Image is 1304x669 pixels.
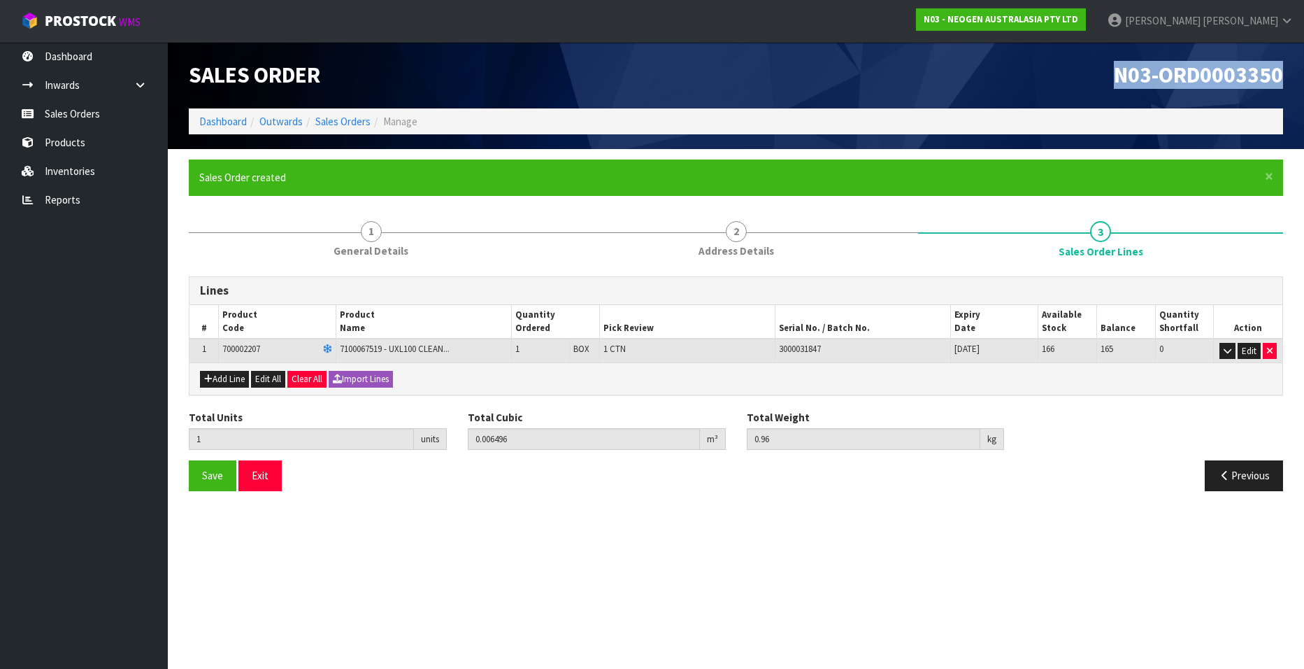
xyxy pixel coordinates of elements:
[1155,305,1214,339] th: Quantity Shortfall
[1265,167,1273,186] span: ×
[747,428,981,450] input: Total Weight
[200,284,1272,297] h3: Lines
[698,244,774,258] span: Address Details
[340,343,450,355] span: 7100067519 - UXL100 CLEAN...
[189,410,243,425] label: Total Units
[1159,343,1163,355] span: 0
[1090,221,1111,242] span: 3
[779,343,821,355] span: 3000031847
[219,305,336,339] th: Product Code
[1114,61,1283,89] span: N03-ORD0003350
[334,244,408,258] span: General Details
[747,410,810,425] label: Total Weight
[1214,305,1282,339] th: Action
[980,428,1004,451] div: kg
[573,343,589,355] span: BOX
[202,469,223,482] span: Save
[1125,14,1201,27] span: [PERSON_NAME]
[189,266,1283,502] span: Sales Order Lines
[468,410,522,425] label: Total Cubic
[21,12,38,29] img: cube-alt.png
[323,345,332,354] i: Frozen Goods
[1059,244,1143,259] span: Sales Order Lines
[383,115,417,128] span: Manage
[45,12,116,30] span: ProStock
[599,305,775,339] th: Pick Review
[329,371,393,388] button: Import Lines
[251,371,285,388] button: Edit All
[199,115,247,128] a: Dashboard
[222,343,260,355] span: 700002207
[775,305,950,339] th: Serial No. / Batch No.
[361,221,382,242] span: 1
[287,371,327,388] button: Clear All
[515,343,520,355] span: 1
[603,343,626,355] span: 1 CTN
[259,115,303,128] a: Outwards
[1238,343,1261,360] button: Edit
[1097,305,1156,339] th: Balance
[1205,460,1283,491] button: Previous
[1101,343,1113,355] span: 165
[189,428,414,450] input: Total Units
[336,305,511,339] th: Product Name
[189,305,219,339] th: #
[189,61,320,89] span: Sales Order
[1038,305,1097,339] th: Available Stock
[924,13,1078,25] strong: N03 - NEOGEN AUSTRALASIA PTY LTD
[1203,14,1278,27] span: [PERSON_NAME]
[200,371,249,388] button: Add Line
[950,305,1038,339] th: Expiry Date
[954,343,980,355] span: [DATE]
[189,460,236,491] button: Save
[202,343,206,355] span: 1
[119,15,141,29] small: WMS
[468,428,700,450] input: Total Cubic
[726,221,747,242] span: 2
[1042,343,1054,355] span: 166
[199,171,286,184] span: Sales Order created
[700,428,726,451] div: m³
[511,305,599,339] th: Quantity Ordered
[238,460,282,491] button: Exit
[414,428,447,451] div: units
[315,115,371,128] a: Sales Orders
